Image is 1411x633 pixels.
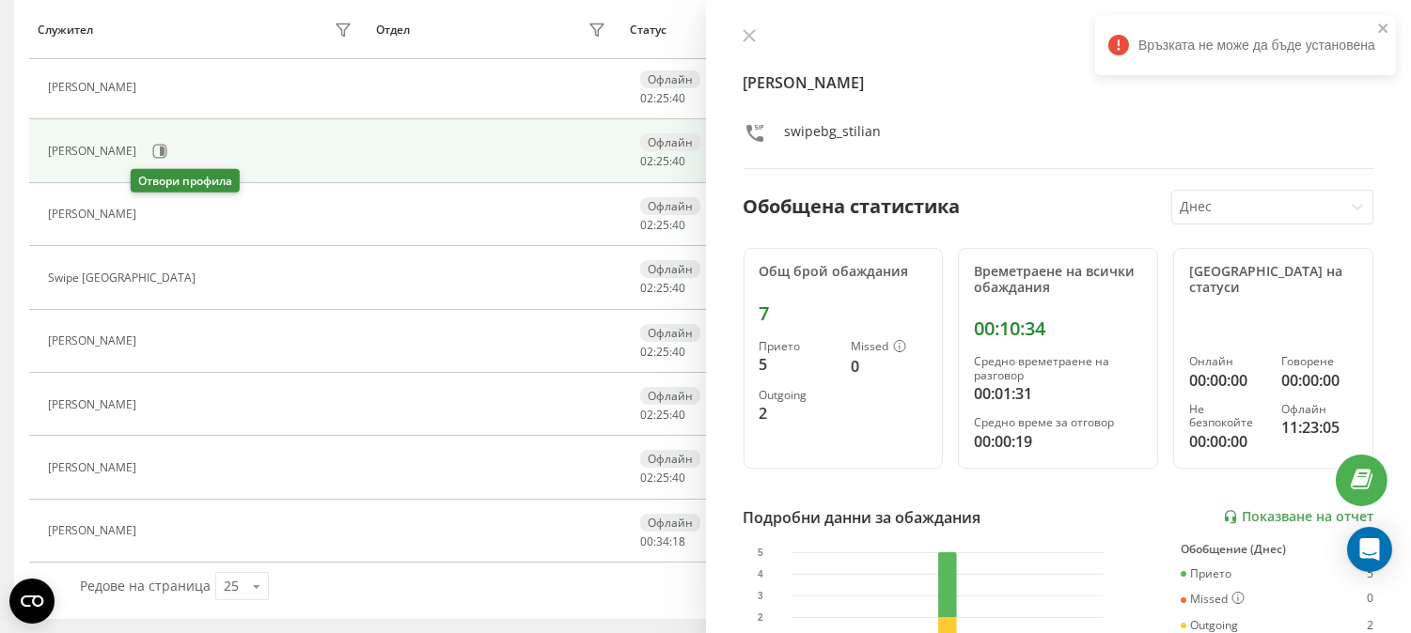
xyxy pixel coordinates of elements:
div: [PERSON_NAME] [48,145,141,158]
div: Говорене [1281,355,1357,368]
button: close [1377,21,1390,39]
span: 40 [672,407,685,423]
div: : : [640,282,685,295]
span: 25 [656,217,669,233]
div: swipebg_stilian [785,122,882,149]
div: : : [640,471,685,485]
div: [PERSON_NAME] [48,334,141,347]
div: 00:00:00 [1189,369,1265,392]
div: Офлайн [640,324,700,342]
span: 02 [640,407,653,423]
div: 00:00:00 [1189,430,1265,453]
span: 25 [656,344,669,360]
div: : : [640,346,685,359]
div: Прието [760,340,836,353]
div: Офлайн [640,260,700,278]
text: 5 [758,547,763,557]
span: 02 [640,90,653,106]
span: 34 [656,533,669,549]
div: 0 [851,355,927,378]
div: Общ брой обаждания [760,264,928,280]
div: Средно времетраене на разговор [974,355,1142,382]
div: Средно време за отговор [974,416,1142,429]
div: 5 [760,353,836,376]
span: 25 [656,470,669,486]
span: 02 [640,470,653,486]
span: 25 [656,153,669,169]
div: : : [640,155,685,168]
div: Missed [1181,592,1245,607]
div: Не безпокойте [1189,403,1265,430]
div: 7 [760,302,928,325]
button: Open CMP widget [9,579,55,624]
div: 00:00:00 [1281,369,1357,392]
span: 02 [640,217,653,233]
span: 02 [640,153,653,169]
div: 5 [1367,567,1373,580]
text: 2 [758,611,763,622]
span: 40 [672,280,685,296]
text: 3 [758,590,763,600]
div: Swipe [GEOGRAPHIC_DATA] [48,271,200,285]
div: Офлайн [640,197,700,215]
div: Outgoing [760,389,836,402]
div: [PERSON_NAME] [48,81,141,94]
div: Отдел [376,23,410,37]
div: Служител [38,23,93,37]
div: 00:01:31 [974,382,1142,405]
span: 25 [656,407,669,423]
div: Open Intercom Messenger [1347,527,1392,572]
div: [PERSON_NAME] [48,461,141,474]
span: 02 [640,344,653,360]
div: Подробни данни за обаждания [744,506,981,529]
div: 00:10:34 [974,317,1142,340]
div: Офлайн [640,450,700,468]
div: 25 [224,577,239,595]
div: [PERSON_NAME] [48,208,141,221]
span: 25 [656,280,669,296]
div: Отвори профила [131,169,240,193]
div: : : [640,219,685,232]
div: [PERSON_NAME] [48,524,141,537]
div: Обобщена статистика [744,193,961,221]
div: : : [640,535,685,548]
div: Missed [851,340,927,355]
span: 02 [640,280,653,296]
div: : : [640,409,685,422]
div: Офлайн [640,514,700,532]
div: Прието [1181,567,1231,580]
div: Времетраене на всички обаждания [974,264,1142,296]
div: Офлайн [1281,403,1357,416]
div: [GEOGRAPHIC_DATA] на статуси [1189,264,1357,296]
a: Показване на отчет [1223,509,1373,525]
div: Онлайн [1189,355,1265,368]
div: Връзката не може да бъде установена [1095,15,1396,75]
div: Статус [630,23,666,37]
span: 40 [672,90,685,106]
span: Редове на страница [80,577,211,594]
h4: [PERSON_NAME] [744,71,1374,94]
div: 11:23:05 [1281,416,1357,439]
div: Офлайн [640,387,700,405]
div: [PERSON_NAME] [48,398,141,411]
div: 2 [760,402,836,425]
div: Обобщение (Днес) [1181,543,1373,556]
div: Outgoing [1181,619,1238,632]
div: Офлайн [640,133,700,151]
span: 25 [656,90,669,106]
span: 18 [672,533,685,549]
span: 40 [672,217,685,233]
span: 40 [672,344,685,360]
span: 40 [672,153,685,169]
div: 00:00:19 [974,430,1142,453]
div: : : [640,92,685,105]
div: Офлайн [640,70,700,88]
text: 4 [758,568,763,579]
span: 40 [672,470,685,486]
span: 00 [640,533,653,549]
div: 2 [1367,619,1373,632]
div: 0 [1367,592,1373,607]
